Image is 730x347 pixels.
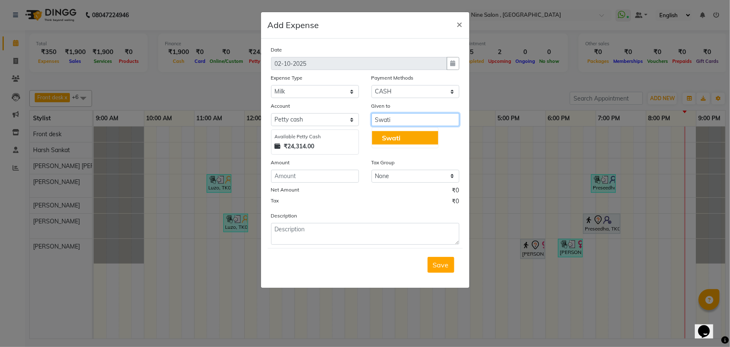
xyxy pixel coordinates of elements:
span: ₹0 [452,197,459,208]
span: Swati [382,134,400,142]
label: Expense Type [271,74,303,82]
button: Close [450,12,469,36]
label: Tax [271,197,279,205]
input: Given to [371,113,459,126]
iframe: chat widget [695,313,722,339]
label: Net Amount [271,186,300,194]
div: Available Petty Cash [275,133,355,140]
input: Amount [271,170,359,183]
label: Description [271,212,297,220]
span: Save [433,261,449,269]
label: Given to [371,102,391,110]
label: Payment Methods [371,74,414,82]
span: × [457,18,463,30]
label: Date [271,46,282,54]
label: Account [271,102,290,110]
strong: ₹24,314.00 [284,142,315,151]
label: Amount [271,159,290,166]
h5: Add Expense [268,19,319,31]
button: Save [428,257,454,273]
span: ₹0 [452,186,459,197]
label: Tax Group [371,159,395,166]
